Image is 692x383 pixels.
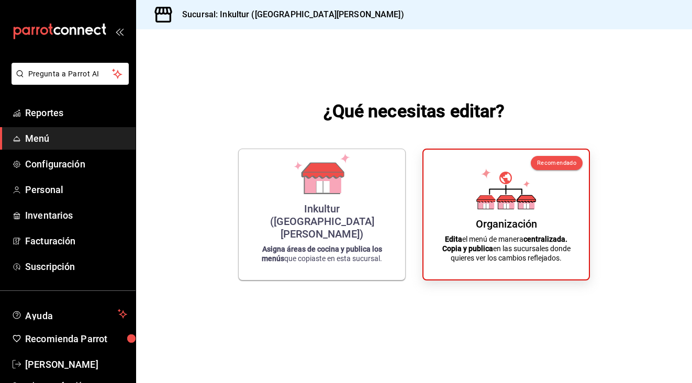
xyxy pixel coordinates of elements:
span: Pregunta a Parrot AI [28,69,113,80]
h1: ¿Qué necesitas editar? [323,98,505,123]
strong: Asigna áreas de cocina y publica los menús [262,245,382,263]
span: [PERSON_NAME] [25,357,127,371]
div: Inkultur ([GEOGRAPHIC_DATA][PERSON_NAME]) [251,202,393,240]
span: Personal [25,183,127,197]
span: Ayuda [25,308,114,320]
button: Pregunta a Parrot AI [12,63,129,85]
span: Recomendado [537,160,576,166]
strong: Copia y publica [442,244,493,253]
span: Suscripción [25,260,127,274]
span: Facturación [25,234,127,248]
button: open_drawer_menu [115,27,124,36]
span: Inventarios [25,208,127,222]
a: Pregunta a Parrot AI [7,76,129,87]
strong: Edita [445,235,462,243]
span: Configuración [25,157,127,171]
span: Reportes [25,106,127,120]
span: Recomienda Parrot [25,332,127,346]
span: Menú [25,131,127,145]
div: Organización [476,218,537,230]
p: el menú de manera en las sucursales donde quieres ver los cambios reflejados. [436,234,576,263]
p: que copiaste en esta sucursal. [251,244,393,263]
strong: centralizada. [523,235,567,243]
h3: Sucursal: Inkultur ([GEOGRAPHIC_DATA][PERSON_NAME]) [174,8,404,21]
